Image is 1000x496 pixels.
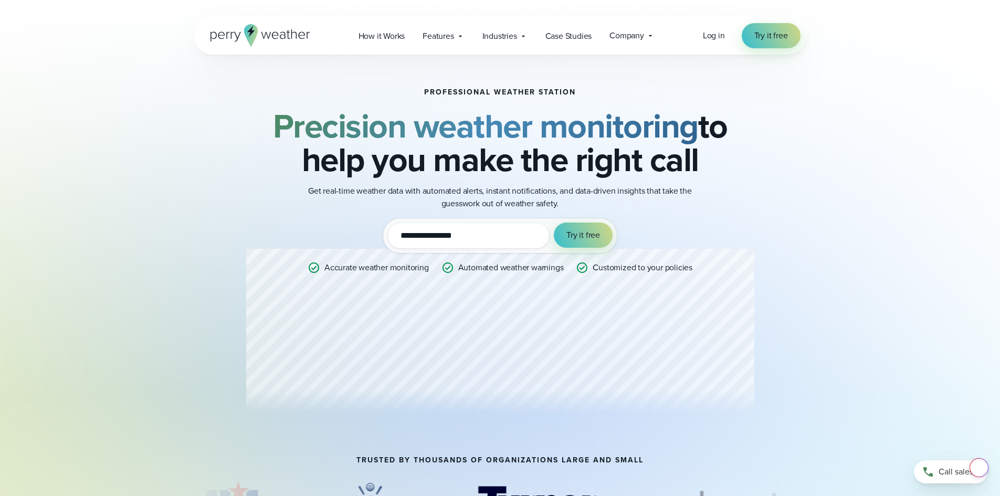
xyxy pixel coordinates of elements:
[939,466,973,478] span: Call sales
[246,109,754,176] h2: to help you make the right call
[536,25,601,47] a: Case Studies
[350,25,414,47] a: How it Works
[593,261,692,274] p: Customized to your policies
[356,456,644,465] h2: TRUSTED BY THOUSANDS OF ORGANIZATIONS LARGE AND SMALL
[423,30,454,43] span: Features
[609,29,644,42] span: Company
[554,223,613,248] button: Try it free
[742,23,801,48] a: Try it free
[290,185,710,210] p: Get real-time weather data with automated alerts, instant notifications, and data-driven insights...
[566,229,600,241] span: Try it free
[324,261,429,274] p: Accurate weather monitoring
[273,101,698,151] strong: Precision weather monitoring
[359,30,405,43] span: How it Works
[458,261,564,274] p: Automated weather warnings
[703,29,725,42] a: Log in
[545,30,592,43] span: Case Studies
[424,88,576,97] h1: Professional Weather Station
[482,30,517,43] span: Industries
[754,29,788,42] span: Try it free
[914,460,987,483] a: Call sales
[703,29,725,41] span: Log in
